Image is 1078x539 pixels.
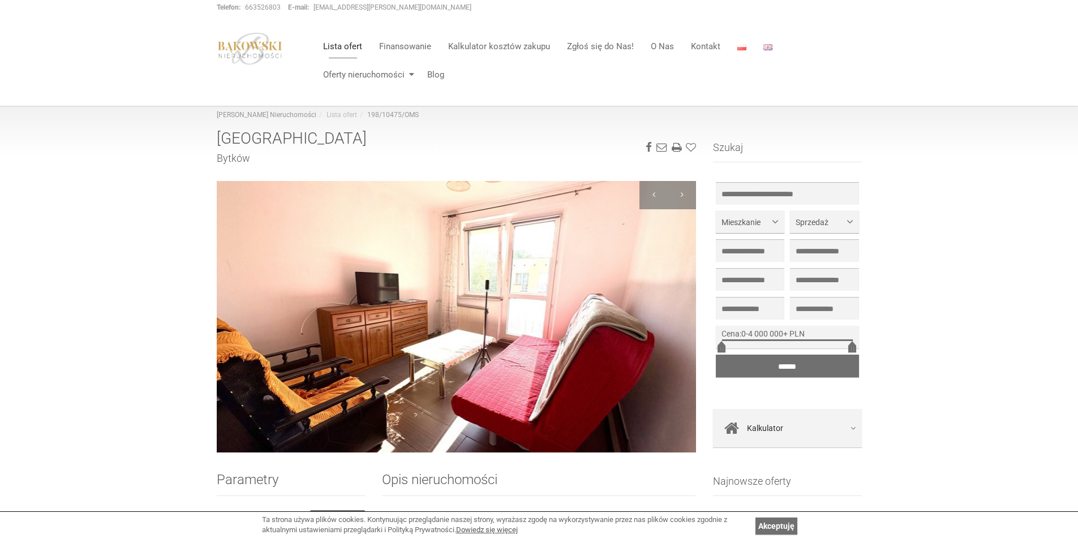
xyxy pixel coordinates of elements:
[217,111,316,119] a: [PERSON_NAME] Nieruchomości
[716,210,784,233] button: Mieszkanie
[245,3,281,11] a: 663526803
[682,35,729,58] a: Kontakt
[310,510,365,525] span: 193 000 PLN
[737,44,746,50] img: Polski
[217,472,365,496] h2: Parametry
[721,329,741,338] span: Cena:
[217,153,697,164] h2: Bytków
[440,35,559,58] a: Kalkulator kosztów zakupu
[315,63,419,86] a: Oferty nieruchomości
[315,35,371,58] a: Lista ofert
[316,110,357,120] li: Lista ofert
[716,326,859,348] div: -
[367,111,419,119] a: 198/10475/OMS
[713,142,862,162] h3: Szukaj
[456,525,518,534] a: Dowiedz się więcej
[217,32,284,65] img: logo
[217,181,697,452] img: Mieszkanie Sprzedaż Siemianowice Śląskie Bytków
[748,329,805,338] span: 4 000 000+ PLN
[755,518,797,534] a: Akceptuję
[382,472,696,496] h2: Opis nieruchomości
[721,217,770,228] span: Mieszkanie
[790,210,858,233] button: Sprzedaż
[371,35,440,58] a: Finansowanie
[741,329,746,338] span: 0
[419,63,444,86] a: Blog
[713,476,862,496] h3: Najnowsze oferty
[217,3,240,11] strong: Telefon:
[217,510,235,521] dt: Cena
[288,3,309,11] strong: E-mail:
[313,3,471,11] a: [EMAIL_ADDRESS][PERSON_NAME][DOMAIN_NAME]
[642,35,682,58] a: O Nas
[559,35,642,58] a: Zgłoś się do Nas!
[217,130,697,148] h1: [GEOGRAPHIC_DATA]
[262,515,750,536] div: Ta strona używa plików cookies. Kontynuując przeglądanie naszej strony, wyrażasz zgodę na wykorzy...
[763,44,772,50] img: English
[747,420,783,436] span: Kalkulator
[796,217,844,228] span: Sprzedaż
